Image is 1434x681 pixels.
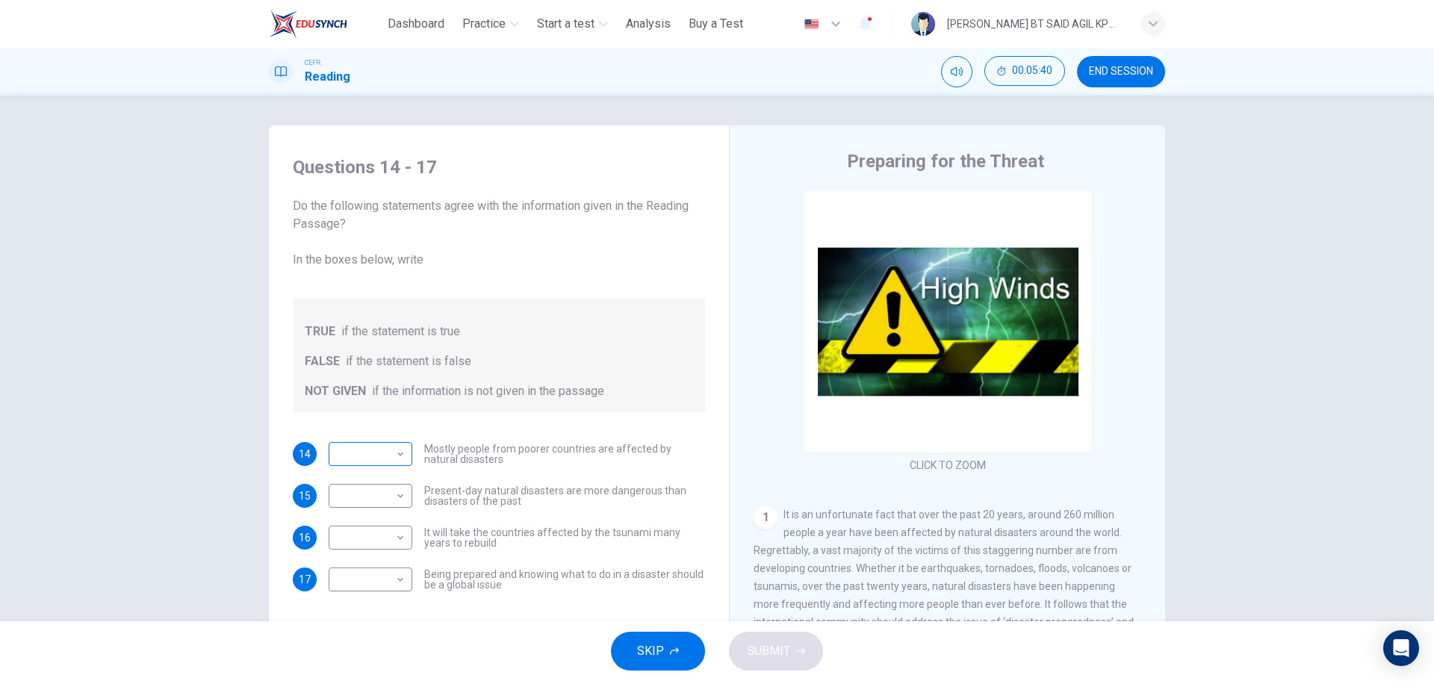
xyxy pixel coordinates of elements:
span: if the information is not given in the passage [372,382,604,400]
div: [PERSON_NAME] BT SAID AGIL KPM-Guru [947,15,1123,33]
span: It will take the countries affected by the tsunami many years to rebuild [424,527,705,548]
span: 14 [299,449,311,459]
span: It is an unfortunate fact that over the past 20 years, around 260 million people a year have been... [754,509,1134,646]
div: 1 [754,506,777,529]
h1: Reading [305,68,350,86]
button: Dashboard [382,10,450,37]
span: Analysis [626,15,671,33]
img: en [802,19,821,30]
span: Start a test [537,15,595,33]
img: Profile picture [911,12,935,36]
span: Being prepared and knowing what to do in a disaster should be a global issue [424,569,705,590]
div: Open Intercom Messenger [1383,630,1419,666]
span: Mostly people from poorer countries are affected by natural disasters [424,444,705,464]
span: Buy a Test [689,15,743,33]
button: 00:05:40 [984,56,1065,86]
div: Mute [941,56,972,87]
button: SKIP [611,632,705,671]
span: 16 [299,532,311,543]
button: Start a test [531,10,614,37]
span: Dashboard [388,15,444,33]
span: NOT GIVEN [305,382,366,400]
h4: Questions 14 - 17 [293,155,705,179]
span: END SESSION [1089,66,1153,78]
a: ELTC logo [269,9,382,39]
span: 15 [299,491,311,501]
button: Buy a Test [683,10,749,37]
button: Analysis [620,10,677,37]
span: Present-day natural disasters are more dangerous than disasters of the past [424,485,705,506]
h4: Preparing for the Threat [847,149,1044,173]
button: Practice [456,10,525,37]
span: if the statement is true [341,323,460,340]
img: ELTC logo [269,9,347,39]
span: FALSE [305,352,340,370]
button: END SESSION [1077,56,1165,87]
span: Practice [462,15,506,33]
span: 17 [299,574,311,585]
span: if the statement is false [346,352,471,370]
span: Do the following statements agree with the information given in the Reading Passage? In the boxes... [293,197,705,269]
div: Hide [984,56,1065,87]
span: TRUE [305,323,335,340]
span: CEFR [305,57,320,68]
span: SKIP [637,641,664,662]
span: 00:05:40 [1012,65,1052,77]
